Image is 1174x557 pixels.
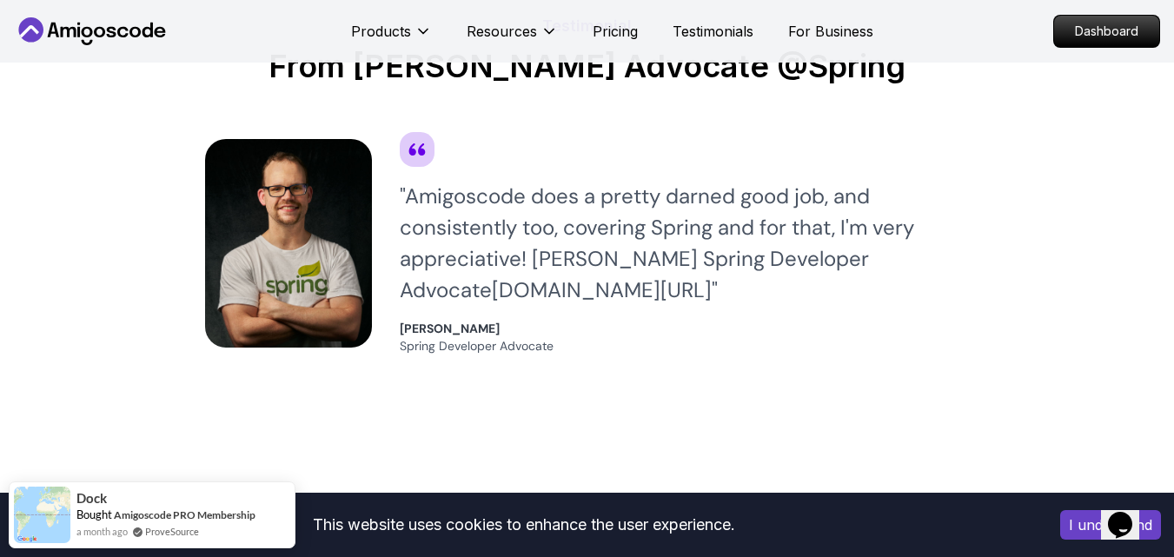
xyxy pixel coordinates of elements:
a: [PERSON_NAME] Spring Developer Advocate [400,320,554,355]
a: Testimonials [673,21,753,42]
p: Dashboard [1054,16,1159,47]
a: For Business [788,21,873,42]
a: Amigoscode PRO Membership [114,508,255,521]
img: testimonial image [205,139,372,348]
div: " Amigoscode does a pretty darned good job, and consistently too, covering Spring and for that, I... [400,181,970,306]
a: Dashboard [1053,15,1160,48]
a: [DOMAIN_NAME][URL] [492,276,712,303]
span: Dock [76,491,107,506]
button: Products [351,21,432,56]
button: Resources [467,21,558,56]
a: Pricing [593,21,638,42]
p: Products [351,21,411,42]
a: ProveSource [145,524,199,539]
div: This website uses cookies to enhance the user experience. [13,506,1034,544]
span: a month ago [76,524,128,539]
p: Resources [467,21,537,42]
strong: [PERSON_NAME] [400,321,500,336]
iframe: chat widget [1101,487,1157,540]
h2: From [PERSON_NAME] Advocate @Spring [205,49,970,83]
button: Accept cookies [1060,510,1161,540]
span: Bought [76,507,112,521]
span: Spring Developer Advocate [400,338,554,354]
img: provesource social proof notification image [14,487,70,543]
